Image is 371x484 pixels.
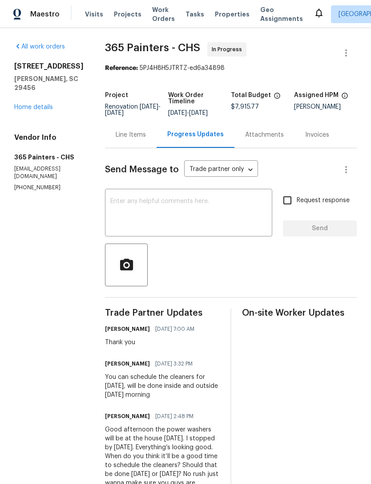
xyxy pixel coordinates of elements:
[105,338,200,347] div: Thank you
[14,44,65,50] a: All work orders
[14,104,53,110] a: Home details
[231,104,259,110] span: $7,915.77
[105,110,124,116] span: [DATE]
[114,10,141,19] span: Projects
[116,130,146,139] div: Line Items
[105,104,161,116] span: -
[294,104,357,110] div: [PERSON_NAME]
[14,74,84,92] h5: [PERSON_NAME], SC 29456
[85,10,103,19] span: Visits
[105,373,220,399] div: You can schedule the cleaners for [DATE], will be done inside and outside [DATE] morning
[168,92,231,105] h5: Work Order Timeline
[305,130,329,139] div: Invoices
[155,412,194,421] span: [DATE] 2:48 PM
[231,92,271,98] h5: Total Budget
[105,165,179,174] span: Send Message to
[184,163,258,177] div: Trade partner only
[185,11,204,17] span: Tasks
[155,359,193,368] span: [DATE] 3:32 PM
[14,165,84,180] p: [EMAIL_ADDRESS][DOMAIN_NAME]
[105,65,138,71] b: Reference:
[245,130,284,139] div: Attachments
[30,10,60,19] span: Maestro
[168,110,208,116] span: -
[140,104,158,110] span: [DATE]
[105,42,200,53] span: 365 Painters - CHS
[14,153,84,162] h5: 365 Painters - CHS
[212,45,246,54] span: In Progress
[341,92,348,104] span: The hpm assigned to this work order.
[105,325,150,334] h6: [PERSON_NAME]
[105,412,150,421] h6: [PERSON_NAME]
[14,62,84,71] h2: [STREET_ADDRESS]
[274,92,281,104] span: The total cost of line items that have been proposed by Opendoor. This sum includes line items th...
[242,309,357,317] span: On-site Worker Updates
[105,309,220,317] span: Trade Partner Updates
[105,104,161,116] span: Renovation
[260,5,303,23] span: Geo Assignments
[152,5,175,23] span: Work Orders
[167,130,224,139] div: Progress Updates
[297,196,350,205] span: Request response
[189,110,208,116] span: [DATE]
[105,359,150,368] h6: [PERSON_NAME]
[14,184,84,191] p: [PHONE_NUMBER]
[105,92,128,98] h5: Project
[215,10,250,19] span: Properties
[14,133,84,142] h4: Vendor Info
[294,92,339,98] h5: Assigned HPM
[155,325,194,334] span: [DATE] 7:00 AM
[105,64,357,73] div: 5PJ4H8H5JTRTZ-ed6a34898
[168,110,187,116] span: [DATE]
